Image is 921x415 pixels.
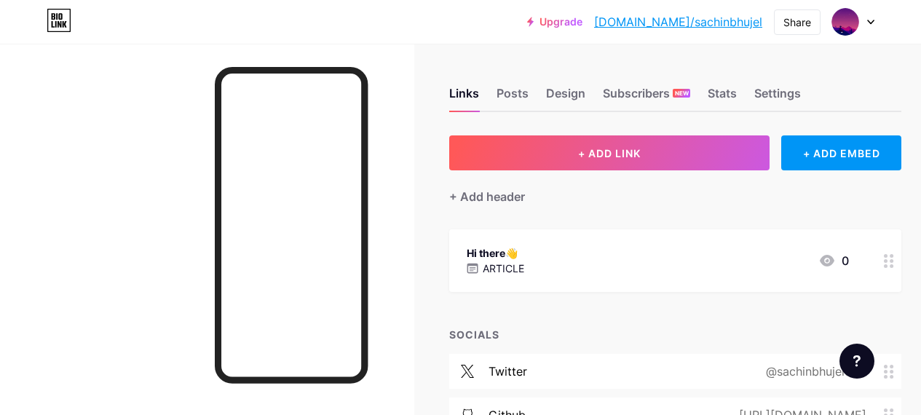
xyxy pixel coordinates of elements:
div: Settings [754,84,801,111]
p: ARTICLE [483,261,524,276]
div: SOCIALS [449,327,901,342]
div: Design [546,84,585,111]
div: + ADD EMBED [781,135,901,170]
div: twitter [489,363,527,380]
div: 0 [818,252,849,269]
div: + Add header [449,188,525,205]
div: @sachinbhujel909 [743,363,884,380]
div: Hi there👋 [467,245,524,261]
a: Upgrade [527,16,582,28]
a: [DOMAIN_NAME]/sachinbhujel [594,13,762,31]
div: Links [449,84,479,111]
span: NEW [675,89,689,98]
div: Share [783,15,811,30]
div: Stats [708,84,737,111]
button: + ADD LINK [449,135,770,170]
div: Posts [497,84,529,111]
div: Subscribers [603,84,690,111]
span: + ADD LINK [578,147,641,159]
img: Sachin Bhujel [831,8,859,36]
